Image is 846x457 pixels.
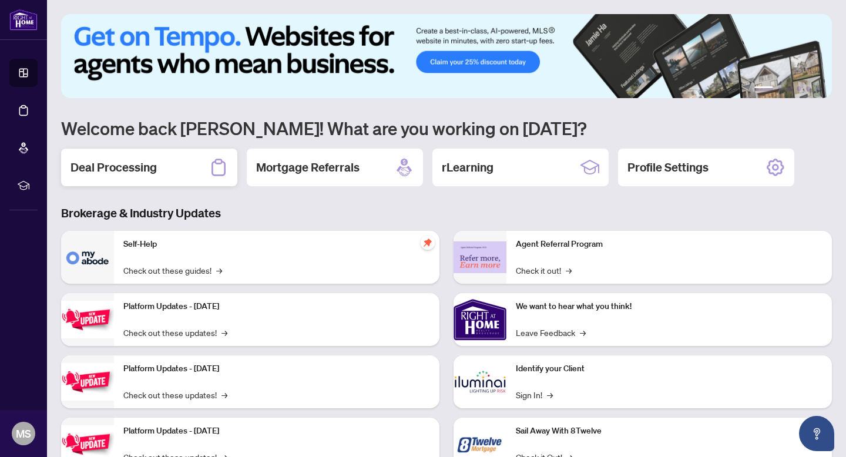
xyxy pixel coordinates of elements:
[454,355,506,408] img: Identify your Client
[16,425,31,442] span: MS
[123,238,430,251] p: Self-Help
[799,416,834,451] button: Open asap
[627,159,709,176] h2: Profile Settings
[454,293,506,346] img: We want to hear what you think!
[815,86,820,91] button: 6
[778,86,783,91] button: 2
[516,264,572,277] a: Check it out!→
[566,264,572,277] span: →
[123,362,430,375] p: Platform Updates - [DATE]
[123,326,227,339] a: Check out these updates!→
[547,388,553,401] span: →
[580,326,586,339] span: →
[123,300,430,313] p: Platform Updates - [DATE]
[123,264,222,277] a: Check out these guides!→
[221,388,227,401] span: →
[61,301,114,338] img: Platform Updates - July 21, 2025
[754,86,773,91] button: 1
[516,326,586,339] a: Leave Feedback→
[61,231,114,284] img: Self-Help
[454,241,506,274] img: Agent Referral Program
[797,86,801,91] button: 4
[516,300,822,313] p: We want to hear what you think!
[123,388,227,401] a: Check out these updates!→
[516,388,553,401] a: Sign In!→
[516,238,822,251] p: Agent Referral Program
[442,159,493,176] h2: rLearning
[256,159,360,176] h2: Mortgage Referrals
[61,117,832,139] h1: Welcome back [PERSON_NAME]! What are you working on [DATE]?
[61,363,114,400] img: Platform Updates - July 8, 2025
[70,159,157,176] h2: Deal Processing
[9,9,38,31] img: logo
[516,362,822,375] p: Identify your Client
[516,425,822,438] p: Sail Away With 8Twelve
[221,326,227,339] span: →
[806,86,811,91] button: 5
[61,14,832,98] img: Slide 0
[123,425,430,438] p: Platform Updates - [DATE]
[787,86,792,91] button: 3
[421,236,435,250] span: pushpin
[61,205,832,221] h3: Brokerage & Industry Updates
[216,264,222,277] span: →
